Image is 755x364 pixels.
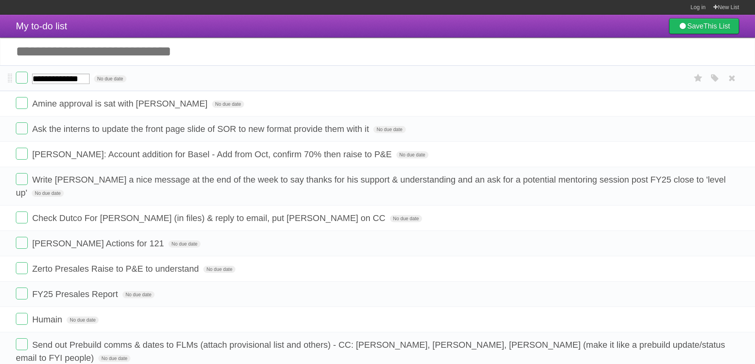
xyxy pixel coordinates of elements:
label: Done [16,148,28,160]
label: Done [16,262,28,274]
span: Write [PERSON_NAME] a nice message at the end of the week to say thanks for his support & underst... [16,175,726,198]
label: Done [16,173,28,185]
span: Ask the interns to update the front page slide of SOR to new format provide them with it [32,124,371,134]
label: Done [16,338,28,350]
span: No due date [396,151,428,158]
span: [PERSON_NAME] Actions for 121 [32,238,166,248]
label: Done [16,313,28,325]
label: Star task [691,72,706,85]
span: No due date [203,266,235,273]
span: Zerto Presales Raise to P&E to understand [32,264,201,274]
label: Done [16,122,28,134]
span: No due date [98,355,130,362]
label: Done [16,237,28,249]
span: No due date [212,101,244,108]
span: No due date [32,190,64,197]
span: No due date [168,240,201,248]
span: Check Dutco For [PERSON_NAME] (in files) & reply to email, put [PERSON_NAME] on CC [32,213,387,223]
span: No due date [122,291,155,298]
span: No due date [390,215,422,222]
label: Done [16,72,28,84]
label: Done [16,97,28,109]
span: No due date [94,75,126,82]
span: FY25 Presales Report [32,289,120,299]
span: No due date [373,126,405,133]
span: [PERSON_NAME]: Account addition for Basel - Add from Oct, confirm 70% then raise to P&E [32,149,394,159]
span: No due date [67,316,99,324]
a: SaveThis List [669,18,739,34]
label: Done [16,288,28,299]
b: This List [703,22,730,30]
span: Amine approval is sat with [PERSON_NAME] [32,99,210,109]
label: Done [16,212,28,223]
span: Send out Prebuild comms & dates to FLMs (attach provisional list and others) - CC: [PERSON_NAME],... [16,340,725,363]
span: Humain [32,314,64,324]
span: My to-do list [16,21,67,31]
